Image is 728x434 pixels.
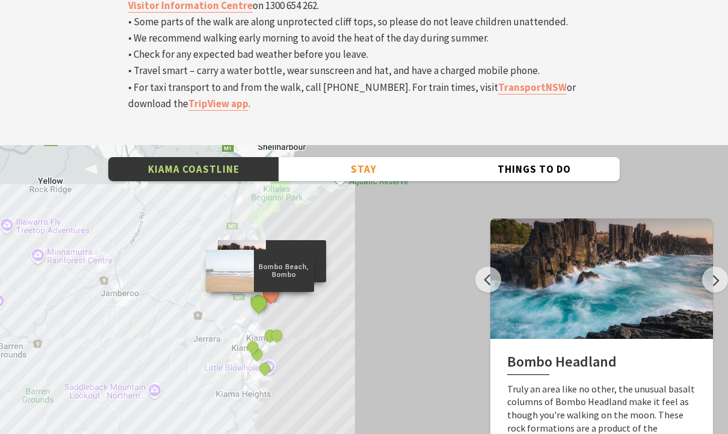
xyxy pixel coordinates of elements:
button: See detail about Bombo Headland [259,282,282,304]
a: TransportNSW [498,81,567,95]
button: Next [702,267,728,293]
button: Kiama Coastline [108,157,279,182]
p: Bombo Beach, Bombo [254,261,314,281]
a: TripView app [188,97,248,111]
button: See detail about Little Blowhole, Kiama [257,361,273,376]
button: See detail about Kiama Blowhole [269,327,285,343]
button: See detail about Surf Beach, Kiama [245,339,261,355]
button: Previous [475,267,501,293]
button: Stay [279,157,449,182]
h2: Bombo Headland [507,353,696,375]
button: See detail about Bombo Beach, Bombo [248,291,270,314]
button: Things To Do [449,157,620,182]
